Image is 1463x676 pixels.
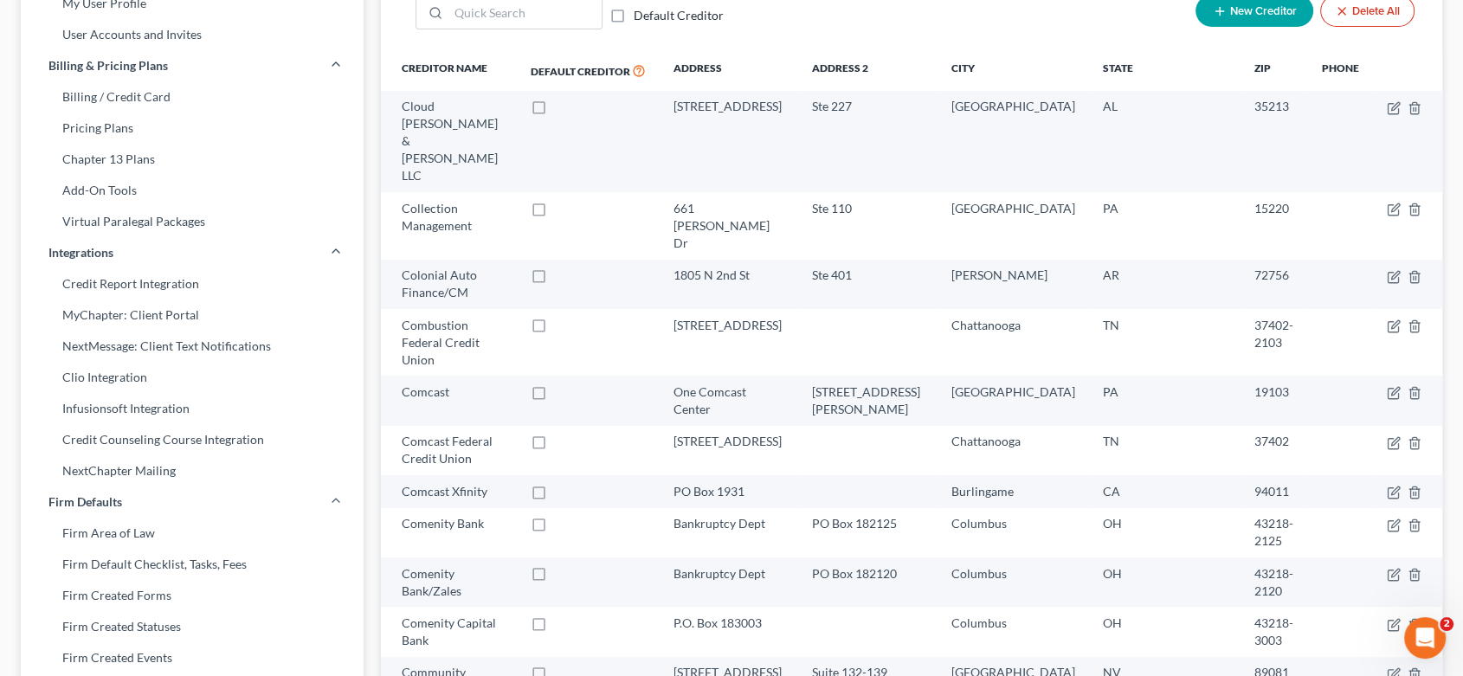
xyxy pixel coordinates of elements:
span: Zip [1254,61,1271,74]
label: Default Creditor [634,7,724,24]
div: Comenity Bank/Zales [402,565,503,600]
div: Bankruptcy Dept [673,515,785,532]
div: Columbus [951,615,1075,632]
div: Collection Management [402,200,503,235]
div: CA [1103,483,1227,500]
div: Columbus [951,515,1075,532]
button: firmCaseType.title [1387,568,1401,582]
a: Clio Integration [21,362,364,393]
div: PO Box 182120 [812,565,924,583]
div: One Comcast Center [673,383,785,418]
a: Firm Defaults [21,486,364,518]
a: NextMessage: Client Text Notifications [21,331,364,362]
a: Credit Counseling Course Integration [21,424,364,455]
div: Comcast Federal Credit Union [402,433,503,467]
div: PA [1103,383,1227,401]
span: State [1103,61,1133,74]
div: 72756 [1254,267,1294,284]
div: PO Box 182125 [812,515,924,532]
div: Comcast Xfinity [402,483,503,500]
div: 661 [PERSON_NAME] Dr [673,200,785,252]
a: Firm Area of Law [21,518,364,549]
div: [STREET_ADDRESS] [673,317,785,334]
span: 2 [1440,617,1453,631]
span: Default Creditor [531,65,630,78]
button: firmCaseType.title [1387,101,1401,115]
a: Add-On Tools [21,175,364,206]
a: Virtual Paralegal Packages [21,206,364,237]
button: firmCaseType.title [1387,518,1401,532]
div: [STREET_ADDRESS] [673,98,785,115]
a: Billing & Pricing Plans [21,50,364,81]
iframe: Intercom live chat [1404,617,1446,659]
div: TN [1103,317,1227,334]
div: Cloud [PERSON_NAME] & [PERSON_NAME] LLC [402,98,503,184]
div: Bankruptcy Dept [673,565,785,583]
button: firmCaseType.title [1387,203,1401,216]
div: Comenity Capital Bank [402,615,503,649]
a: User Accounts and Invites [21,19,364,50]
a: Firm Created Statuses [21,611,364,642]
div: OH [1103,615,1227,632]
div: 37402-2103 [1254,317,1294,351]
a: Firm Created Events [21,642,364,673]
span: Creditor Name [402,61,487,74]
div: 94011 [1254,483,1294,500]
button: firmCaseType.title [1387,436,1401,450]
div: Ste 110 [812,200,924,217]
span: New Creditor [1230,4,1297,18]
span: Billing & Pricing Plans [48,57,168,74]
a: Pricing Plans [21,113,364,144]
div: PO Box 1931 [673,483,785,500]
div: AL [1103,98,1227,115]
div: 19103 [1254,383,1294,401]
div: [STREET_ADDRESS][PERSON_NAME] [812,383,924,418]
div: Chattanooga [951,317,1075,334]
a: Chapter 13 Plans [21,144,364,175]
a: MyChapter: Client Portal [21,299,364,331]
span: Address 2 [812,61,868,74]
button: firmCaseType.title [1387,486,1401,499]
a: Firm Default Checklist, Tasks, Fees [21,549,364,580]
div: 1805 N 2nd St [673,267,785,284]
span: Integrations [48,244,113,261]
span: City [951,61,975,74]
div: P.O. Box 183003 [673,615,785,632]
div: Burlingame [951,483,1075,500]
div: Combustion Federal Credit Union [402,317,503,369]
span: Delete All [1352,4,1400,18]
div: Ste 401 [812,267,924,284]
button: firmCaseType.title [1387,270,1401,284]
button: firmCaseType.title [1387,319,1401,333]
div: 35213 [1254,98,1294,115]
span: Address [673,61,722,74]
span: Firm Defaults [48,493,122,511]
div: 43218-2120 [1254,565,1294,600]
div: OH [1103,515,1227,532]
a: Infusionsoft Integration [21,393,364,424]
a: Credit Report Integration [21,268,364,299]
div: Chattanooga [951,433,1075,450]
div: Comenity Bank [402,515,503,532]
a: Billing / Credit Card [21,81,364,113]
div: [GEOGRAPHIC_DATA] [951,383,1075,401]
div: [GEOGRAPHIC_DATA] [951,98,1075,115]
div: Ste 227 [812,98,924,115]
div: [GEOGRAPHIC_DATA] [951,200,1075,217]
div: AR [1103,267,1227,284]
div: Colonial Auto Finance/CM [402,267,503,301]
button: firmCaseType.title [1387,618,1401,632]
div: PA [1103,200,1227,217]
div: 37402 [1254,433,1294,450]
div: [STREET_ADDRESS] [673,433,785,450]
div: [PERSON_NAME] [951,267,1075,284]
div: 15220 [1254,200,1294,217]
button: firmCaseType.title [1387,386,1401,400]
div: 43218-2125 [1254,515,1294,550]
div: TN [1103,433,1227,450]
a: Integrations [21,237,364,268]
div: Columbus [951,565,1075,583]
span: Phone [1322,61,1359,74]
a: NextChapter Mailing [21,455,364,486]
div: Comcast [402,383,503,401]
